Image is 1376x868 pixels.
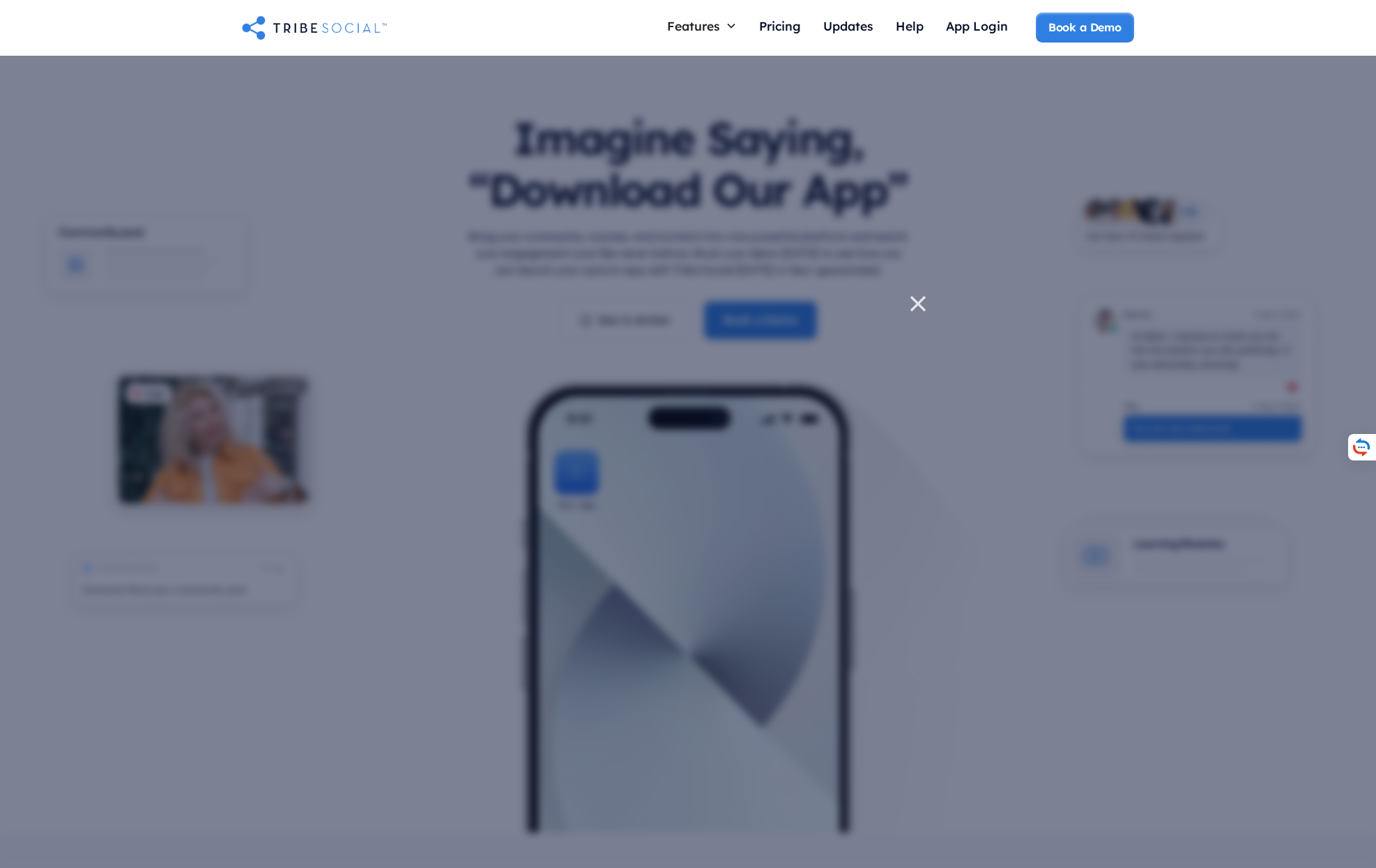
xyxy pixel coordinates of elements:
div: App Login [946,18,1008,33]
div: Pricing [759,18,801,33]
a: Updates [812,13,885,42]
div: Updates [823,18,873,33]
iframe: To enrich screen reader interactions, please activate Accessibility in Grammarly extension settings [444,297,904,571]
div: Features [667,18,720,33]
a: App Login [935,13,1019,42]
div: Features [656,13,748,39]
a: Pricing [748,13,812,42]
a: Help [885,13,935,42]
a: Book a Demo [1036,13,1134,42]
div: Help [896,18,924,33]
a: home [242,13,387,41]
